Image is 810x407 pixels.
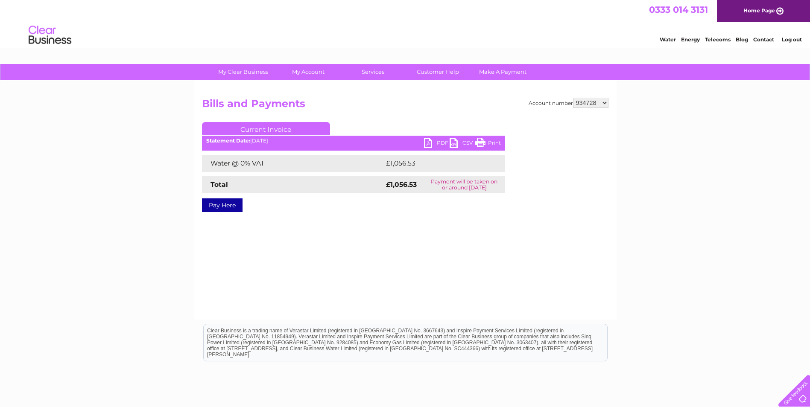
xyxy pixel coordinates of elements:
strong: £1,056.53 [386,180,417,189]
a: Telecoms [705,36,731,43]
td: Payment will be taken on or around [DATE] [424,176,505,193]
a: Water [660,36,676,43]
a: PDF [424,138,450,150]
a: CSV [450,138,475,150]
a: Pay Here [202,198,243,212]
a: Print [475,138,501,150]
div: Clear Business is a trading name of Verastar Limited (registered in [GEOGRAPHIC_DATA] No. 3667643... [204,5,607,41]
a: Make A Payment [468,64,538,80]
a: Blog [736,36,748,43]
b: Statement Date: [206,137,250,144]
a: Services [338,64,408,80]
a: Contact [753,36,774,43]
a: My Clear Business [208,64,278,80]
h2: Bills and Payments [202,98,608,114]
strong: Total [211,180,228,189]
td: £1,056.53 [384,155,491,172]
td: Water @ 0% VAT [202,155,384,172]
a: Energy [681,36,700,43]
a: Customer Help [403,64,473,80]
a: 0333 014 3131 [649,4,708,15]
div: [DATE] [202,138,505,144]
div: Account number [529,98,608,108]
img: logo.png [28,22,72,48]
a: Log out [782,36,802,43]
a: My Account [273,64,343,80]
a: Current Invoice [202,122,330,135]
